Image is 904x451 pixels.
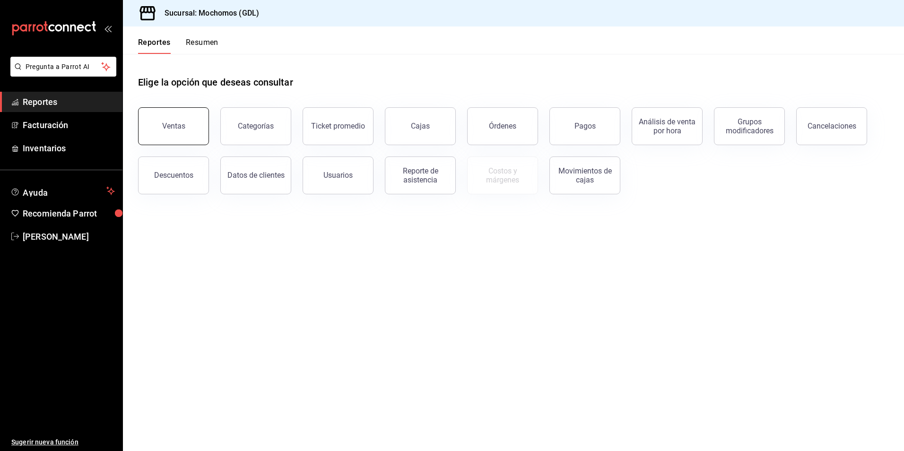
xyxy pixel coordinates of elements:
[714,107,785,145] button: Grupos modificadores
[385,156,456,194] button: Reporte de asistencia
[23,119,115,131] span: Facturación
[303,156,374,194] button: Usuarios
[473,166,532,184] div: Costos y márgenes
[467,107,538,145] button: Órdenes
[549,156,620,194] button: Movimientos de cajas
[489,121,516,130] div: Órdenes
[138,107,209,145] button: Ventas
[574,121,596,130] div: Pagos
[10,57,116,77] button: Pregunta a Parrot AI
[157,8,259,19] h3: Sucursal: Mochomos (GDL)
[154,171,193,180] div: Descuentos
[23,95,115,108] span: Reportes
[138,75,293,89] h1: Elige la opción que deseas consultar
[11,437,115,447] span: Sugerir nueva función
[162,121,185,130] div: Ventas
[220,156,291,194] button: Datos de clientes
[323,171,353,180] div: Usuarios
[227,171,285,180] div: Datos de clientes
[632,107,703,145] button: Análisis de venta por hora
[720,117,779,135] div: Grupos modificadores
[138,156,209,194] button: Descuentos
[104,25,112,32] button: open_drawer_menu
[385,107,456,145] a: Cajas
[26,62,102,72] span: Pregunta a Parrot AI
[138,38,218,54] div: navigation tabs
[186,38,218,54] button: Resumen
[549,107,620,145] button: Pagos
[556,166,614,184] div: Movimientos de cajas
[796,107,867,145] button: Cancelaciones
[467,156,538,194] button: Contrata inventarios para ver este reporte
[311,121,365,130] div: Ticket promedio
[638,117,696,135] div: Análisis de venta por hora
[391,166,450,184] div: Reporte de asistencia
[23,230,115,243] span: [PERSON_NAME]
[220,107,291,145] button: Categorías
[303,107,374,145] button: Ticket promedio
[23,185,103,197] span: Ayuda
[23,207,115,220] span: Recomienda Parrot
[7,69,116,78] a: Pregunta a Parrot AI
[411,121,430,132] div: Cajas
[23,142,115,155] span: Inventarios
[138,38,171,54] button: Reportes
[238,121,274,130] div: Categorías
[808,121,856,130] div: Cancelaciones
